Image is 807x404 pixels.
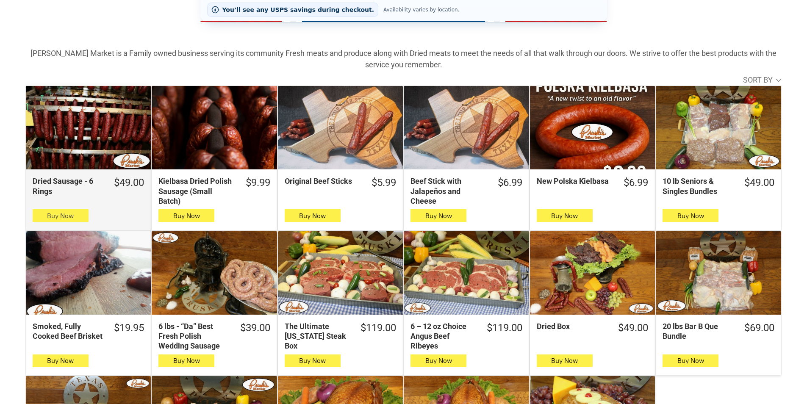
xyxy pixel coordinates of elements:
[26,321,151,341] a: $19.95Smoked, Fully Cooked Beef Brisket
[152,86,277,169] a: Kielbasa Dried Polish Sausage (Small Batch)
[173,212,200,220] span: Buy Now
[744,321,774,335] div: $69.00
[26,176,151,196] a: $49.00Dried Sausage - 6 Rings
[26,231,151,315] a: Smoked, Fully Cooked Beef Brisket
[744,176,774,189] div: $49.00
[410,321,475,351] div: 6 – 12 oz Choice Angus Beef Ribeyes
[537,209,593,222] button: Buy Now
[158,321,229,351] div: 6 lbs - “Da” Best Fresh Polish Wedding Sausage
[173,357,200,365] span: Buy Now
[530,231,655,315] a: Dried Box
[551,357,578,365] span: Buy Now
[240,321,270,335] div: $39.00
[410,209,466,222] button: Buy Now
[656,321,781,341] a: $69.0020 lbs Bar B Que Bundle
[530,321,655,335] a: $49.00Dried Box
[404,231,529,315] a: 6 – 12 oz Choice Angus Beef Ribeyes
[663,176,733,196] div: 10 lb Seniors & Singles Bundles
[663,321,733,341] div: 20 lbs Bar B Que Bundle
[530,86,655,169] a: New Polska Kielbasa
[33,176,103,196] div: Dried Sausage - 6 Rings
[33,354,89,367] button: Buy Now
[410,176,486,206] div: Beef Stick with Jalapeños and Cheese
[285,354,341,367] button: Buy Now
[624,176,648,189] div: $6.99
[537,321,607,331] div: Dried Box
[278,321,403,351] a: $119.00The Ultimate [US_STATE] Steak Box
[26,86,151,169] a: Dried Sausage - 6 Rings
[656,176,781,196] a: $49.0010 lb Seniors & Singles Bundles
[677,357,704,365] span: Buy Now
[299,212,326,220] span: Buy Now
[114,321,144,335] div: $19.95
[152,176,277,206] a: $9.99Kielbasa Dried Polish Sausage (Small Batch)
[404,176,529,206] a: $6.99Beef Stick with Jalapeños and Cheese
[114,176,144,189] div: $49.00
[47,357,74,365] span: Buy Now
[33,209,89,222] button: Buy Now
[656,86,781,169] a: 10 lb Seniors &amp; Singles Bundles
[382,7,461,13] span: Availability varies by location.
[246,176,270,189] div: $9.99
[656,231,781,315] a: 20 lbs Bar B Que Bundle
[152,231,277,315] a: 6 lbs - “Da” Best Fresh Polish Wedding Sausage
[410,354,466,367] button: Buy Now
[551,212,578,220] span: Buy Now
[285,176,361,186] div: Original Beef Sticks
[33,321,103,341] div: Smoked, Fully Cooked Beef Brisket
[530,176,655,189] a: $6.99New Polska Kielbasa
[31,49,776,69] strong: [PERSON_NAME] Market is a Family owned business serving its community Fresh meats and produce alo...
[222,6,374,13] span: You’ll see any USPS savings during checkout.
[278,86,403,169] a: Original Beef Sticks
[372,176,396,189] div: $5.99
[152,321,277,351] a: $39.006 lbs - “Da” Best Fresh Polish Wedding Sausage
[537,354,593,367] button: Buy Now
[47,212,74,220] span: Buy Now
[278,176,403,189] a: $5.99Original Beef Sticks
[158,354,214,367] button: Buy Now
[285,321,349,351] div: The Ultimate [US_STATE] Steak Box
[285,209,341,222] button: Buy Now
[158,176,234,206] div: Kielbasa Dried Polish Sausage (Small Batch)
[618,321,648,335] div: $49.00
[425,212,452,220] span: Buy Now
[299,357,326,365] span: Buy Now
[404,321,529,351] a: $119.006 – 12 oz Choice Angus Beef Ribeyes
[404,86,529,169] a: Beef Stick with Jalapeños and Cheese
[158,209,214,222] button: Buy Now
[677,212,704,220] span: Buy Now
[487,321,522,335] div: $119.00
[663,354,718,367] button: Buy Now
[278,231,403,315] a: The Ultimate Texas Steak Box
[361,321,396,335] div: $119.00
[498,176,522,189] div: $6.99
[663,209,718,222] button: Buy Now
[425,357,452,365] span: Buy Now
[537,176,613,186] div: New Polska Kielbasa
